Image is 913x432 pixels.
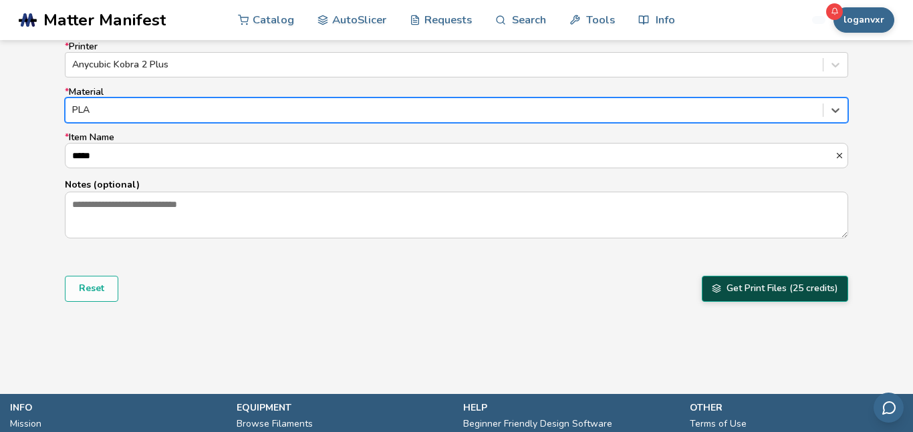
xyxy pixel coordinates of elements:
label: Item Name [65,132,848,168]
button: Get Print Files (25 credits) [702,276,848,301]
button: Send feedback via email [874,393,904,423]
label: Printer [65,41,848,77]
p: help [463,401,676,415]
p: other [690,401,903,415]
button: Reset [65,276,118,301]
p: info [10,401,223,415]
p: equipment [237,401,450,415]
button: loganvxr [833,7,894,33]
textarea: Notes (optional) [66,192,847,238]
span: Matter Manifest [43,11,166,29]
label: Material [65,87,848,123]
p: Notes (optional) [65,178,848,192]
button: *Item Name [835,151,847,160]
input: *Item Name [66,144,835,168]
